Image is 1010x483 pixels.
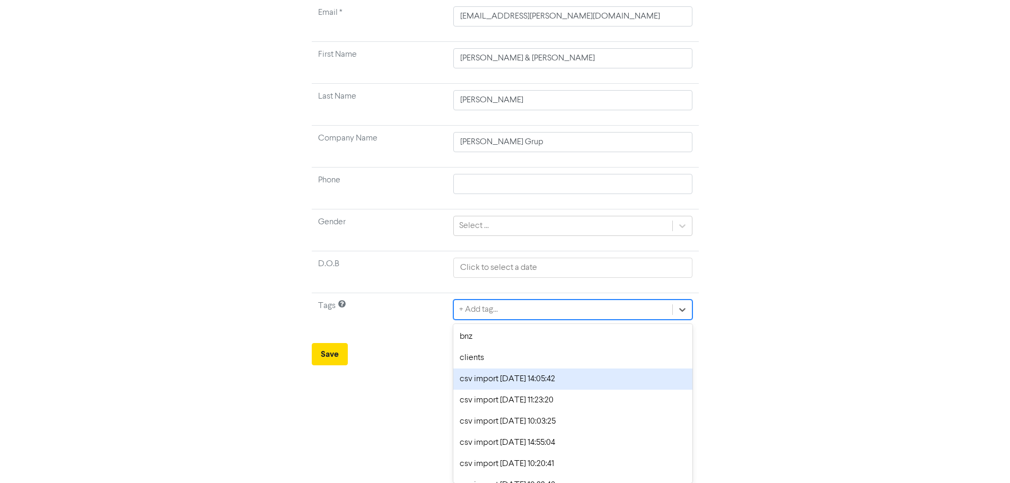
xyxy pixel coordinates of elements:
td: Tags [312,293,447,335]
input: Click to select a date [453,258,692,278]
div: csv import [DATE] 11:23:20 [453,390,692,411]
div: csv import [DATE] 10:03:25 [453,411,692,432]
td: First Name [312,42,447,84]
td: Gender [312,209,447,251]
iframe: Chat Widget [877,368,1010,483]
div: csv import [DATE] 14:55:04 [453,432,692,453]
div: clients [453,347,692,368]
div: Select ... [459,219,489,232]
td: Last Name [312,84,447,126]
td: Phone [312,168,447,209]
div: csv import [DATE] 10:20:41 [453,453,692,475]
div: bnz [453,326,692,347]
div: csv import [DATE] 14:05:42 [453,368,692,390]
td: Company Name [312,126,447,168]
div: + Add tag... [459,303,498,316]
td: D.O.B [312,251,447,293]
button: Save [312,343,348,365]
